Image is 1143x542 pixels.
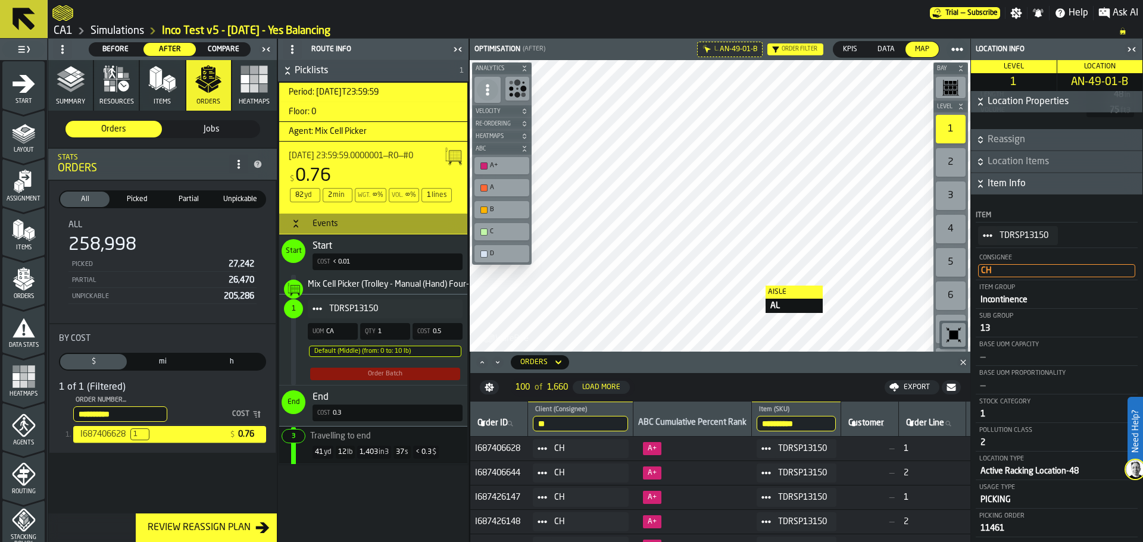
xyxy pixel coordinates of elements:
[2,305,45,353] li: menu Data Stats
[2,440,45,446] span: Agents
[945,9,958,17] span: Trial
[313,242,332,251] span: Start
[280,40,449,59] div: Route Info
[472,118,532,130] button: button-
[413,327,430,336] div: Cost
[936,215,966,243] div: 4
[136,513,277,542] button: button-Review Reassign Plan
[89,42,143,57] label: button-switch-multi-Before
[317,410,330,416] span: Cost
[976,211,1138,220] div: Item
[846,416,894,431] input: label
[477,418,508,428] span: label
[197,353,266,371] label: button-switch-multi-Time
[229,260,254,268] span: 27,242
[2,488,45,495] span: Routing
[313,409,330,418] div: Cost
[59,211,266,314] div: stat-All
[460,67,464,75] span: 1
[933,146,968,179] div: button-toolbar-undefined
[198,354,265,369] div: thumb
[702,45,712,54] div: Hide filter
[76,396,126,404] span: label
[90,24,144,37] a: link-to-/wh/i/76e2a128-1b54-4d66-80d4-05ae4c277723
[59,334,266,343] div: Title
[930,7,1000,19] a: link-to-/wh/i/76e2a128-1b54-4d66-80d4-05ae4c277723/pricing/
[132,356,193,367] span: mi
[68,220,257,230] div: Title
[71,261,224,268] div: Picked
[873,44,900,55] span: Data
[472,177,532,199] div: button-toolbar-undefined
[163,120,260,138] label: button-switch-multi-Jobs
[94,44,138,55] span: Before
[201,356,263,367] span: h
[477,159,527,172] div: A+
[472,155,532,177] div: button-toolbar-undefined
[333,191,345,199] span: min
[759,406,789,413] span: label
[444,142,463,213] label: button-toggle-Show on Map
[304,191,311,199] span: yd
[52,24,1138,38] nav: Breadcrumb
[491,356,505,368] button: Minimize
[238,430,257,438] span: 0.76
[980,296,1028,304] span: Incontinence
[258,42,274,57] label: button-toggle-Close me
[1123,42,1140,57] label: button-toggle-Close me
[60,192,110,207] div: thumb
[973,76,1054,89] span: 1
[329,304,453,314] span: TDRSP13150
[290,175,294,183] span: $
[472,62,532,74] button: button-
[310,368,460,380] div: Order Batch
[490,206,526,214] div: B
[58,153,229,162] div: Stats
[1084,63,1116,70] span: Location
[282,239,305,263] span: counterLabel
[475,416,523,431] input: label
[885,380,939,394] button: button-Export
[933,74,968,101] div: button-toolbar-undefined
[2,110,45,158] li: menu Layout
[905,42,939,57] div: thumb
[291,275,296,294] span: LegendItem
[279,107,316,117] span: Floor: 0
[976,280,1138,309] div: StatList-item-Item Group
[449,42,466,57] label: button-toggle-Close me
[289,151,413,161] span: [DATE] 23:59:59.0000001—R0—#0
[278,60,469,82] button: button-
[936,148,966,177] div: 2
[128,353,197,371] label: button-switch-multi-Distance
[472,325,539,349] a: logo-header
[477,225,527,238] div: C
[421,188,452,202] div: Line Speed 0.91 l/hour
[933,279,968,312] div: button-toolbar-undefined
[52,2,73,24] a: logo-header
[988,133,1140,147] span: Reassign
[70,123,157,135] span: Orders
[971,129,1142,151] button: button-
[961,9,965,17] span: —
[2,391,45,397] span: Heatmaps
[1004,63,1024,70] span: Level
[49,324,276,453] div: stat-By Cost
[333,258,350,266] span: < 0.01
[477,181,527,194] div: A
[978,284,1135,292] div: Item Group
[472,243,532,265] div: button-toolbar-undefined
[472,105,532,117] button: button-
[1113,6,1138,20] span: Ask AI
[473,65,519,72] span: Analytics
[988,177,1140,191] span: Item Info
[389,188,419,202] div: VOLUME: Agent N/A / Picklist 1,403 in3 (∞%)
[939,321,968,349] div: button-toolbar-undefined
[65,121,162,137] div: thumb
[65,120,163,138] label: button-switch-multi-Orders
[757,416,836,431] input: label
[392,192,403,199] label: Vol.
[279,142,467,213] div: stat-2025-08-15 23:59:59.0000001—R0—#0
[944,325,963,344] svg: Reset zoom and position
[60,354,127,369] div: thumb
